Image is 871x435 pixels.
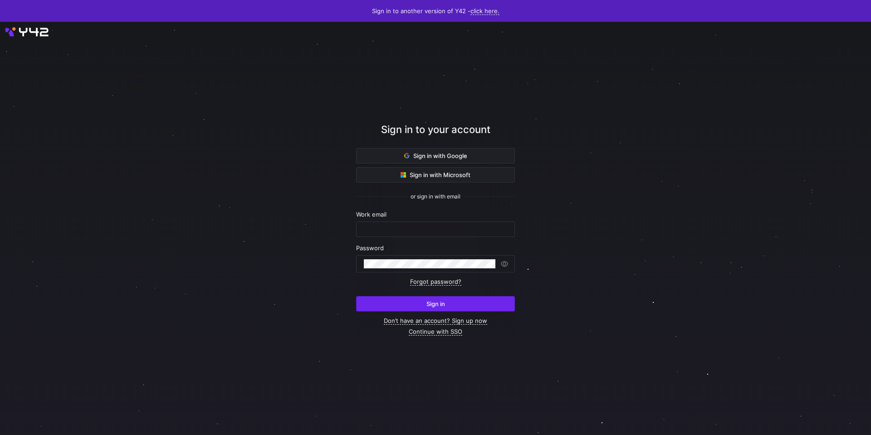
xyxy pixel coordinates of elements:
[409,328,462,336] a: Continue with SSO
[356,122,515,148] div: Sign in to your account
[426,300,445,307] span: Sign in
[401,171,470,178] span: Sign in with Microsoft
[404,152,467,159] span: Sign in with Google
[410,278,461,286] a: Forgot password?
[470,7,499,15] a: click here.
[384,317,487,325] a: Don’t have an account? Sign up now
[356,167,515,183] button: Sign in with Microsoft
[356,148,515,163] button: Sign in with Google
[356,244,384,252] span: Password
[356,296,515,311] button: Sign in
[411,193,460,200] span: or sign in with email
[356,211,387,218] span: Work email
